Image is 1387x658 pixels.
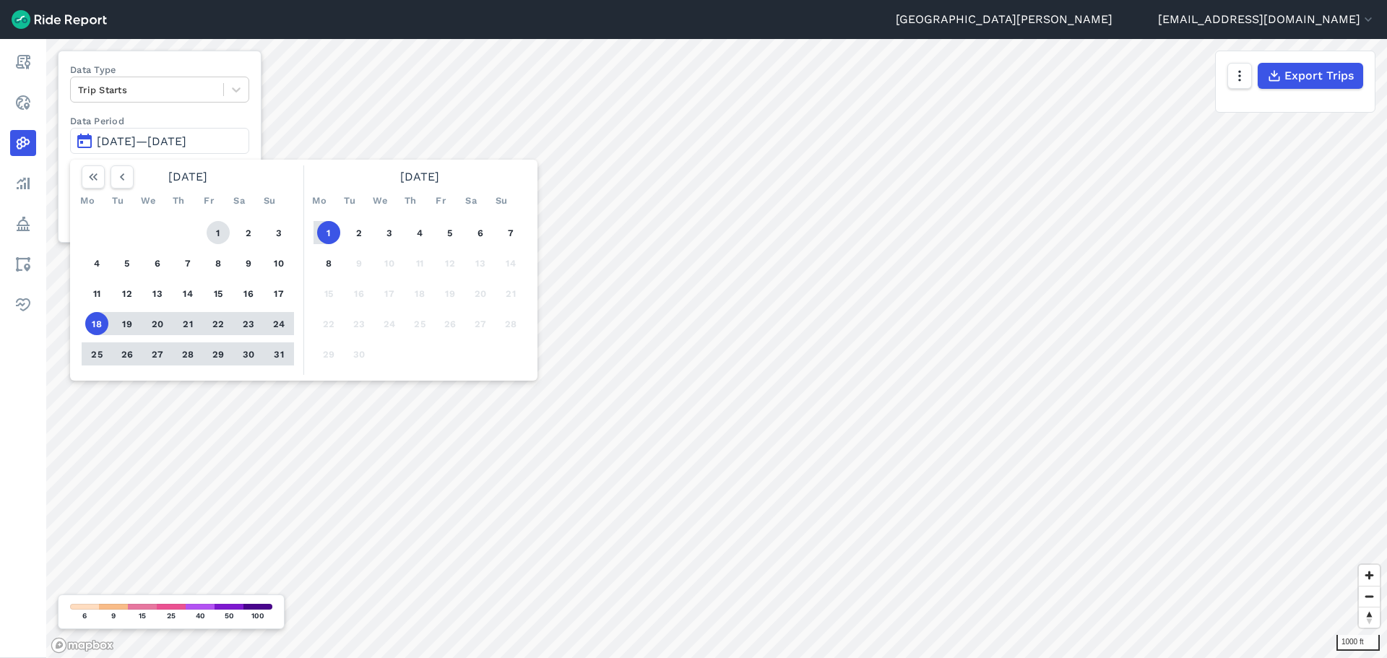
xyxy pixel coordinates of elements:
[499,251,522,274] button: 14
[378,221,401,244] button: 3
[267,282,290,305] button: 17
[207,221,230,244] button: 1
[499,312,522,335] button: 28
[70,63,249,77] label: Data Type
[176,342,199,365] button: 28
[896,11,1112,28] a: [GEOGRAPHIC_DATA][PERSON_NAME]
[146,282,169,305] button: 13
[207,282,230,305] button: 15
[408,282,431,305] button: 18
[308,165,532,189] div: [DATE]
[228,189,251,212] div: Sa
[237,342,260,365] button: 30
[146,312,169,335] button: 20
[408,312,431,335] button: 25
[176,251,199,274] button: 7
[469,282,492,305] button: 20
[10,211,36,237] a: Policy
[438,282,462,305] button: 19
[347,342,371,365] button: 30
[399,189,422,212] div: Th
[347,282,371,305] button: 16
[469,221,492,244] button: 6
[308,189,331,212] div: Mo
[1359,565,1380,586] button: Zoom in
[267,221,290,244] button: 3
[207,342,230,365] button: 29
[10,170,36,196] a: Analyze
[10,251,36,277] a: Areas
[378,251,401,274] button: 10
[116,342,139,365] button: 26
[237,251,260,274] button: 9
[137,189,160,212] div: We
[85,342,108,365] button: 25
[499,282,522,305] button: 21
[317,282,340,305] button: 15
[368,189,392,212] div: We
[197,189,220,212] div: Fr
[207,251,230,274] button: 8
[347,221,371,244] button: 2
[499,221,522,244] button: 7
[97,134,186,148] span: [DATE]—[DATE]
[176,312,199,335] button: 21
[46,39,1387,658] canvas: Map
[237,282,260,305] button: 16
[116,282,139,305] button: 12
[1336,635,1380,651] div: 1000 ft
[438,251,462,274] button: 12
[408,221,431,244] button: 4
[207,312,230,335] button: 22
[438,221,462,244] button: 5
[51,637,114,654] a: Mapbox logo
[176,282,199,305] button: 14
[347,251,371,274] button: 9
[12,10,107,29] img: Ride Report
[237,221,260,244] button: 2
[85,251,108,274] button: 4
[408,251,431,274] button: 11
[469,251,492,274] button: 13
[70,114,249,128] label: Data Period
[1258,63,1363,89] button: Export Trips
[338,189,361,212] div: Tu
[1158,11,1375,28] button: [EMAIL_ADDRESS][DOMAIN_NAME]
[85,282,108,305] button: 11
[146,251,169,274] button: 6
[267,251,290,274] button: 10
[10,49,36,75] a: Report
[317,312,340,335] button: 22
[378,282,401,305] button: 17
[116,312,139,335] button: 19
[429,189,452,212] div: Fr
[267,342,290,365] button: 31
[347,312,371,335] button: 23
[10,90,36,116] a: Realtime
[490,189,513,212] div: Su
[1359,586,1380,607] button: Zoom out
[317,342,340,365] button: 29
[267,312,290,335] button: 24
[237,312,260,335] button: 23
[116,251,139,274] button: 5
[258,189,281,212] div: Su
[76,165,300,189] div: [DATE]
[10,292,36,318] a: Health
[1284,67,1354,85] span: Export Trips
[10,130,36,156] a: Heatmaps
[378,312,401,335] button: 24
[106,189,129,212] div: Tu
[438,312,462,335] button: 26
[469,312,492,335] button: 27
[459,189,483,212] div: Sa
[317,221,340,244] button: 1
[167,189,190,212] div: Th
[76,189,99,212] div: Mo
[85,312,108,335] button: 18
[70,128,249,154] button: [DATE]—[DATE]
[317,251,340,274] button: 8
[146,342,169,365] button: 27
[1359,607,1380,628] button: Reset bearing to north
